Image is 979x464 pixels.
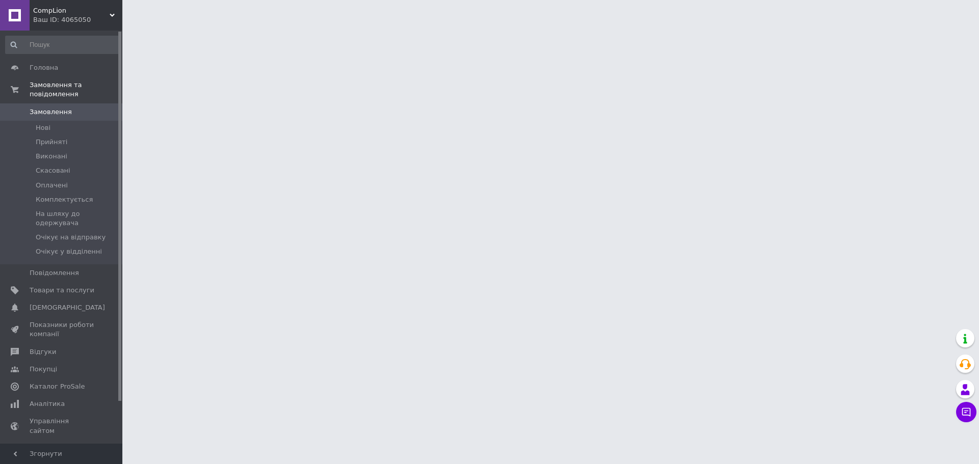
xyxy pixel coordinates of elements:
[30,382,85,391] span: Каталог ProSale
[36,123,50,132] span: Нові
[30,286,94,295] span: Товари та послуги
[36,166,70,175] span: Скасовані
[36,209,119,228] span: На шляху до одержувача
[30,80,122,99] span: Замовлення та повідомлення
[36,233,106,242] span: Очікує на відправку
[33,6,110,15] span: CompLion
[30,399,65,408] span: Аналітика
[36,138,67,147] span: Прийняті
[33,15,122,24] div: Ваш ID: 4065050
[30,347,56,357] span: Відгуки
[30,107,72,117] span: Замовлення
[30,365,57,374] span: Покупці
[30,268,79,278] span: Повідомлення
[956,402,976,422] button: Чат з покупцем
[36,247,102,256] span: Очікує у відділенні
[30,63,58,72] span: Головна
[36,152,67,161] span: Виконані
[5,36,120,54] input: Пошук
[36,181,68,190] span: Оплачені
[30,303,105,312] span: [DEMOGRAPHIC_DATA]
[36,195,93,204] span: Комплектується
[30,417,94,435] span: Управління сайтом
[30,320,94,339] span: Показники роботи компанії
